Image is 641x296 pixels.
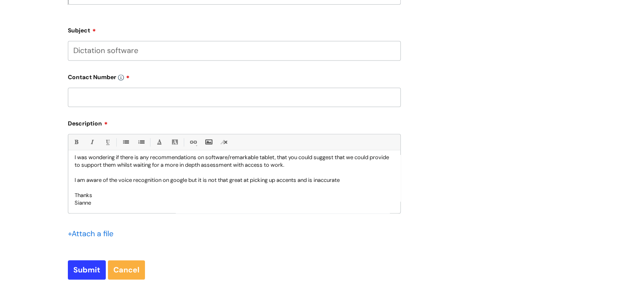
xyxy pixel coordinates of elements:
a: Bold (Ctrl-B) [71,137,81,147]
a: Insert Image... [203,137,214,147]
div: Attach a file [68,227,118,240]
label: Contact Number [68,71,401,81]
a: • Unordered List (Ctrl-Shift-7) [120,137,131,147]
p: Sianne [75,199,394,207]
p: Thanks [75,192,394,199]
input: Submit [68,260,106,280]
label: Description [68,117,401,127]
a: Underline(Ctrl-U) [102,137,113,147]
a: Back Color [169,137,180,147]
img: info-icon.svg [118,75,124,80]
a: 1. Ordered List (Ctrl-Shift-8) [136,137,146,147]
p: I am aware of the voice recognition on google but it is not that great at picking up accents and ... [75,176,394,184]
p: I was wondering if there is any recommendations on software/remarkable tablet, that you could sug... [75,154,394,169]
span: + [68,229,72,239]
a: Italic (Ctrl-I) [86,137,97,147]
label: Subject [68,24,401,34]
a: Link [188,137,198,147]
a: Font Color [154,137,164,147]
a: Remove formatting (Ctrl-\) [219,137,229,147]
a: Cancel [108,260,145,280]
